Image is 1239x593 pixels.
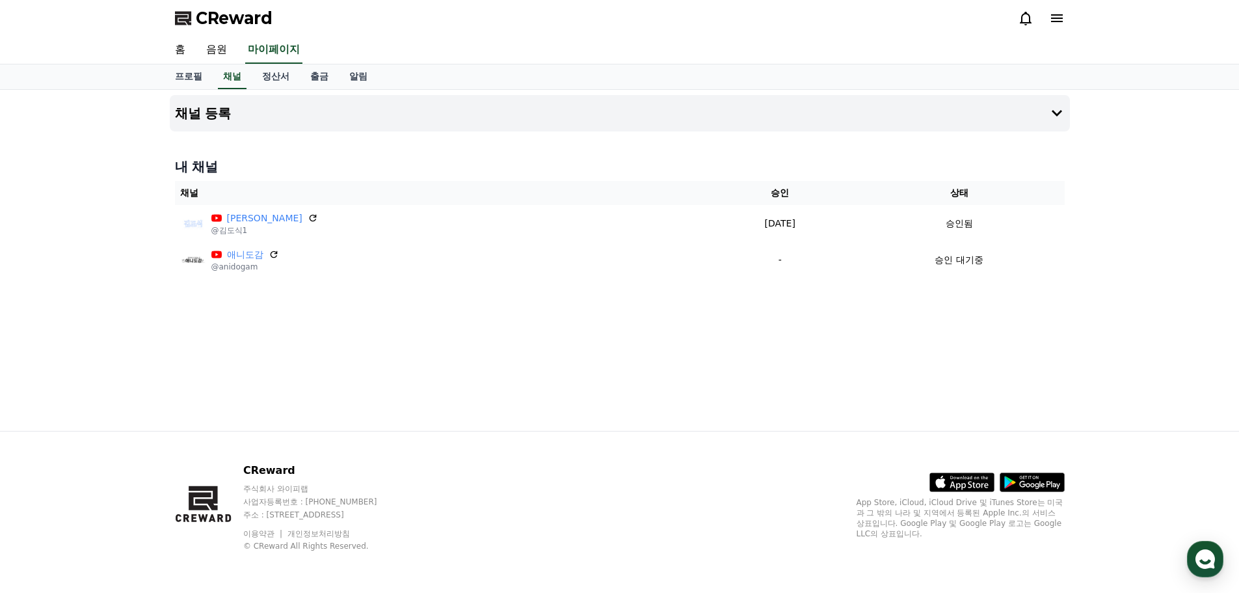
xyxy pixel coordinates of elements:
[252,64,300,89] a: 정산서
[706,181,854,205] th: 승인
[243,497,402,507] p: 사업자등록번호 : [PHONE_NUMBER]
[245,36,302,64] a: 마이페이지
[211,225,318,236] p: @김도식1
[339,64,378,89] a: 알림
[170,95,1070,131] button: 채널 등록
[165,64,213,89] a: 프로필
[854,181,1065,205] th: 상태
[300,64,339,89] a: 출금
[946,217,973,230] p: 승인됨
[218,64,246,89] a: 채널
[196,8,273,29] span: CReward
[227,248,263,262] a: 애니도감
[196,36,237,64] a: 음원
[243,510,402,520] p: 주소 : [STREET_ADDRESS]
[712,253,849,267] p: -
[857,497,1065,539] p: App Store, iCloud, iCloud Drive 및 iTunes Store는 미국과 그 밖의 나라 및 지역에서 등록된 Apple Inc.의 서비스 상표입니다. Goo...
[243,463,402,478] p: CReward
[175,158,1065,176] h4: 내 채널
[180,210,206,236] img: 김도식
[175,106,232,120] h4: 채널 등록
[165,36,196,64] a: 홈
[180,247,206,273] img: 애니도감
[211,262,279,272] p: @anidogam
[175,8,273,29] a: CReward
[287,529,350,538] a: 개인정보처리방침
[243,529,284,538] a: 이용약관
[712,217,849,230] p: [DATE]
[935,253,983,267] p: 승인 대기중
[243,484,402,494] p: 주식회사 와이피랩
[227,212,302,225] a: [PERSON_NAME]
[175,181,706,205] th: 채널
[243,541,402,551] p: © CReward All Rights Reserved.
